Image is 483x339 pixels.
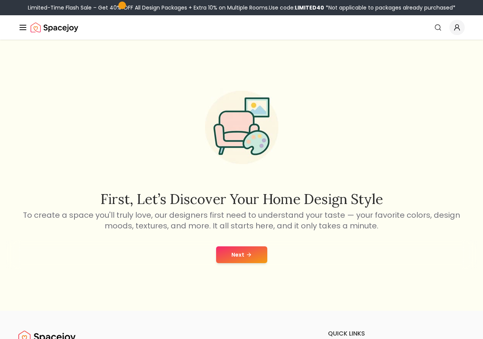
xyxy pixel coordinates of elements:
[18,15,465,40] nav: Global
[295,4,324,11] b: LIMITED40
[31,20,78,35] a: Spacejoy
[269,4,324,11] span: Use code:
[216,246,267,263] button: Next
[193,79,291,176] img: Start Style Quiz Illustration
[328,329,465,338] h6: quick links
[31,20,78,35] img: Spacejoy Logo
[28,4,456,11] div: Limited-Time Flash Sale – Get 40% OFF All Design Packages + Extra 10% on Multiple Rooms.
[324,4,456,11] span: *Not applicable to packages already purchased*
[22,191,462,207] h2: First, let’s discover your home design style
[22,210,462,231] p: To create a space you'll truly love, our designers first need to understand your taste — your fav...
